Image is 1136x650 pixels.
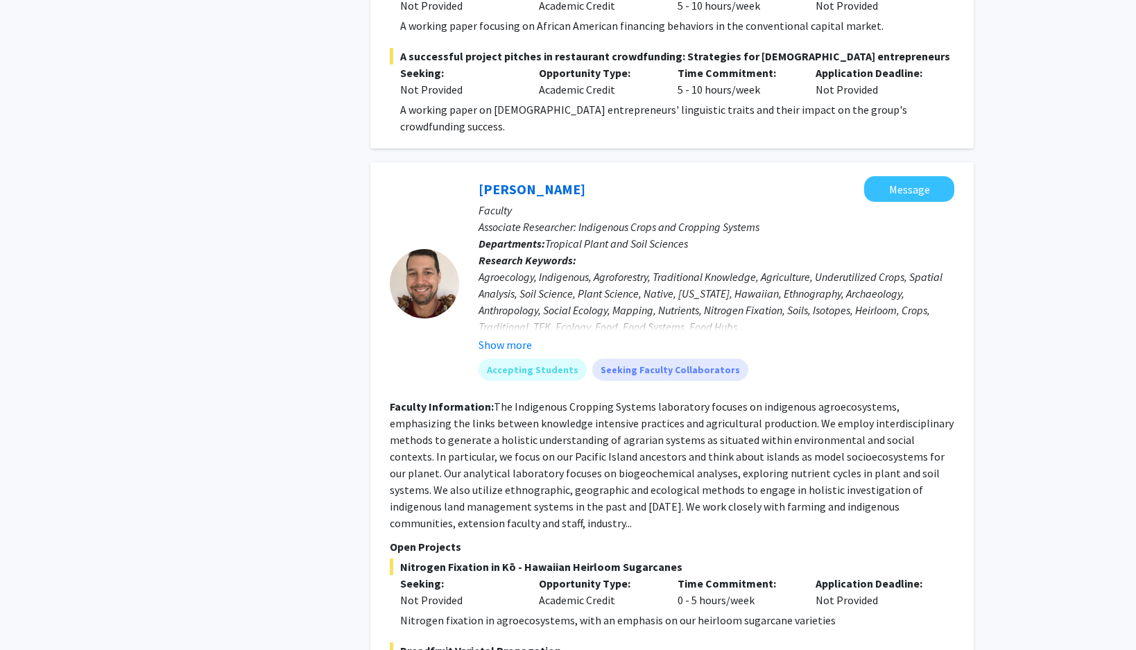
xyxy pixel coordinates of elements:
mat-chip: Accepting Students [479,359,587,381]
button: Message Noa Lincoln [864,176,954,202]
p: A working paper on [DEMOGRAPHIC_DATA] entrepreneurs' linguistic traits and their impact on the gr... [400,101,954,135]
div: Not Provided [805,65,944,98]
p: Application Deadline: [816,575,933,592]
span: A successful project pitches in restaurant crowdfunding: Strategies for [DEMOGRAPHIC_DATA] entrep... [390,48,954,65]
div: Agroecology, Indigenous, Agroforestry, Traditional Knowledge, Agriculture, Underutilized Crops, S... [479,268,954,335]
p: Nitrogen fixation in agroecosystems, with an emphasis on our heirloom sugarcane varieties [400,612,954,628]
b: Departments: [479,237,545,250]
p: Application Deadline: [816,65,933,81]
a: [PERSON_NAME] [479,180,585,198]
span: Tropical Plant and Soil Sciences [545,237,688,250]
div: Academic Credit [528,575,667,608]
mat-chip: Seeking Faculty Collaborators [592,359,748,381]
fg-read-more: The Indigenous Cropping Systems laboratory focuses on indigenous agroecosystems, emphasizing the ... [390,400,954,530]
p: Opportunity Type: [539,575,657,592]
p: Associate Researcher: Indigenous Crops and Cropping Systems [479,219,954,235]
p: Faculty [479,202,954,219]
div: Not Provided [400,81,518,98]
p: Time Commitment: [678,65,795,81]
div: Not Provided [805,575,944,608]
p: Seeking: [400,575,518,592]
p: Seeking: [400,65,518,81]
span: Nitrogen Fixation in Kō - Hawaiian Heirloom Sugarcanes [390,558,954,575]
p: A working paper focusing on African American financing behaviors in the conventional capital market. [400,17,954,34]
p: Open Projects [390,538,954,555]
iframe: Chat [10,588,59,640]
b: Research Keywords: [479,253,576,267]
div: 0 - 5 hours/week [667,575,806,608]
p: Time Commitment: [678,575,795,592]
button: Show more [479,336,532,353]
p: Opportunity Type: [539,65,657,81]
div: 5 - 10 hours/week [667,65,806,98]
b: Faculty Information: [390,400,494,413]
div: Academic Credit [528,65,667,98]
div: Not Provided [400,592,518,608]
